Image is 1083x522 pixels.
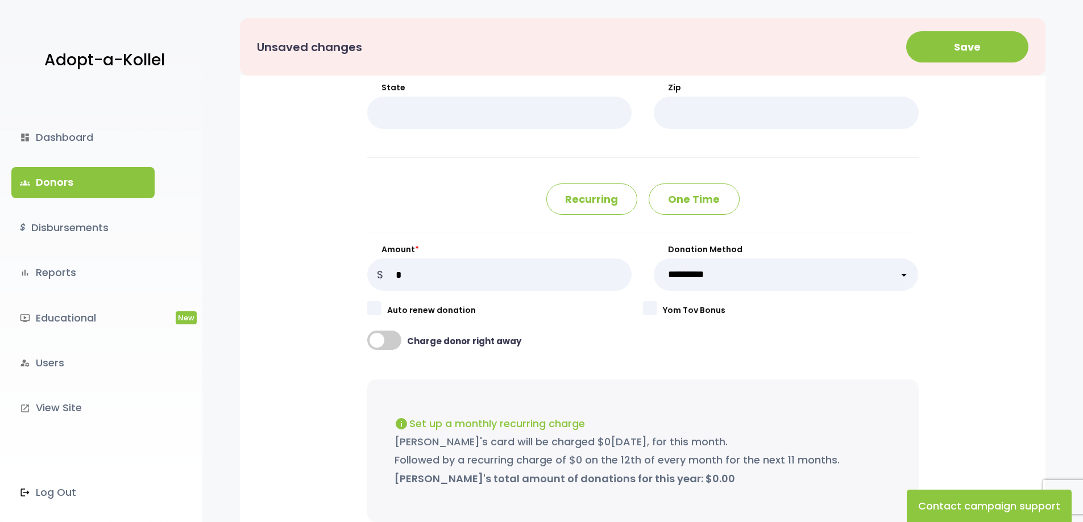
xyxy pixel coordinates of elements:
a: ondemand_videoEducationalNew [11,303,155,333]
a: groupsDonors [11,167,155,198]
span: 0 [604,435,611,449]
label: Amount [367,244,632,256]
label: State [367,82,632,94]
i: dashboard [20,132,30,143]
i: launch [20,403,30,414]
label: Zip [654,82,919,94]
span: 0.00 [712,471,735,486]
label: Donation Method [654,244,919,256]
label: Yom Tov Bonus [663,304,919,316]
a: Adopt-a-Kollel [39,33,165,88]
button: Contact campaign support [907,490,1072,522]
p: Unsaved changes [257,37,362,57]
p: Followed by a recurring charge of $0 on the 12th of every month for the next 11 months. [395,451,891,469]
a: bar_chartReports [11,257,155,288]
i: ondemand_video [20,313,30,323]
a: manage_accountsUsers [11,348,155,378]
a: $Disbursements [11,212,155,243]
i: manage_accounts [20,358,30,368]
i: $ [20,220,26,236]
span: New [176,311,197,324]
p: Adopt-a-Kollel [44,46,165,74]
a: dashboardDashboard [11,122,155,153]
p: $ [367,258,393,291]
p: Set up a monthly recurring charge [395,414,891,433]
b: Charge donor right away [407,335,521,348]
p: [PERSON_NAME]'s total amount of donations for this year: $ [395,470,891,488]
label: Auto renew donation [387,304,643,316]
button: Save [906,31,1028,62]
p: One Time [649,183,740,215]
a: Log Out [11,477,155,508]
a: launchView Site [11,392,155,423]
i: bar_chart [20,268,30,278]
p: Recurring [546,183,637,215]
i: info [395,417,408,431]
p: [PERSON_NAME]'s card will be charged $ [DATE], for this month. [395,433,891,451]
span: groups [20,178,30,188]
